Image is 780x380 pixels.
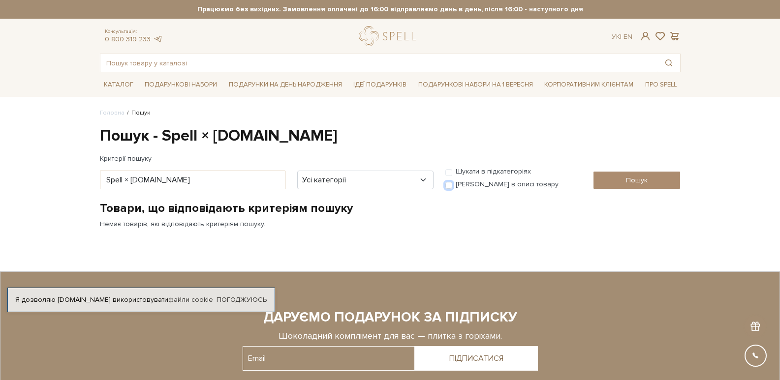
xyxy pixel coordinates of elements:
[641,77,681,92] a: Про Spell
[100,150,152,167] label: Критерії пошуку
[100,171,285,189] input: Ключові слова
[100,54,657,72] input: Пошук товару у каталозі
[225,77,346,92] a: Подарунки на День народження
[456,180,559,189] label: [PERSON_NAME] в описі товару
[8,295,275,304] div: Я дозволяю [DOMAIN_NAME] використовувати
[593,172,681,189] input: Пошук
[105,35,151,43] a: 0 800 319 233
[445,182,452,189] input: [PERSON_NAME] в описі товару
[141,77,221,92] a: Подарункові набори
[153,35,163,43] a: telegram
[125,109,150,117] li: Пошук
[100,126,681,146] h1: Пошук - Spell × [DOMAIN_NAME]
[349,77,410,92] a: Ідеї подарунків
[359,26,420,46] a: logo
[620,32,622,41] span: |
[540,76,637,93] a: Корпоративним клієнтам
[105,29,163,35] span: Консультація:
[414,76,537,93] a: Подарункові набори на 1 Вересня
[100,201,681,216] h2: Товари, що відповідають критеріям пошуку
[168,295,213,304] a: файли cookie
[456,167,531,176] label: Шукати в підкатегоріях
[624,32,632,41] a: En
[217,295,267,304] a: Погоджуюсь
[100,109,125,117] a: Головна
[100,77,137,92] a: Каталог
[657,54,680,72] button: Пошук товару у каталозі
[100,5,681,14] strong: Працюємо без вихідних. Замовлення оплачені до 16:00 відправляємо день в день, після 16:00 - насту...
[100,220,681,229] p: Немає товарів, які відповідають критеріям пошуку.
[612,32,632,41] div: Ук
